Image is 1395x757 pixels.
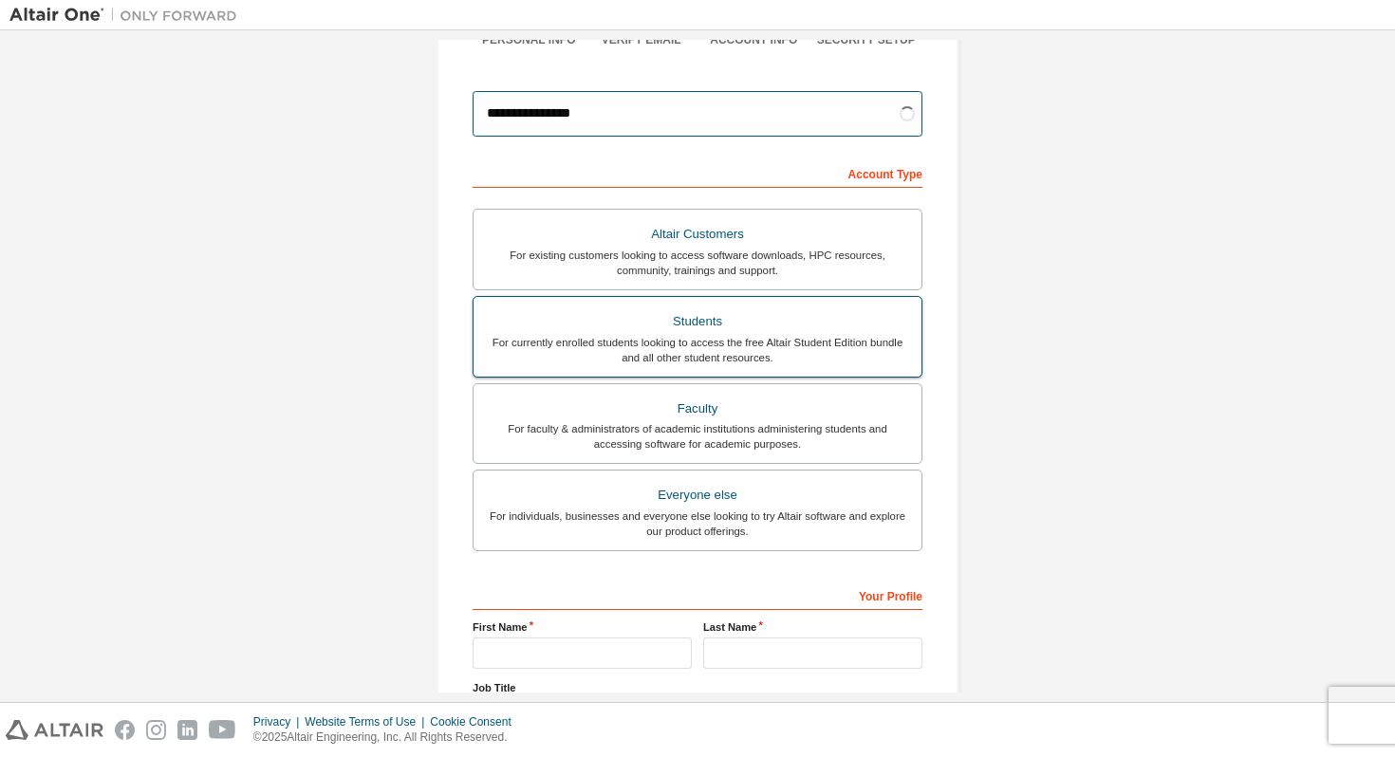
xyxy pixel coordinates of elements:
[473,32,586,47] div: Personal Info
[485,308,910,335] div: Students
[703,619,922,635] label: Last Name
[430,714,522,729] div: Cookie Consent
[473,619,692,635] label: First Name
[6,720,103,740] img: altair_logo.svg
[485,221,910,248] div: Altair Customers
[209,720,236,740] img: youtube.svg
[473,580,922,610] div: Your Profile
[473,680,922,695] label: Job Title
[485,248,910,278] div: For existing customers looking to access software downloads, HPC resources, community, trainings ...
[485,396,910,422] div: Faculty
[810,32,923,47] div: Security Setup
[473,157,922,188] div: Account Type
[485,508,910,539] div: For individuals, businesses and everyone else looking to try Altair software and explore our prod...
[586,32,698,47] div: Verify Email
[485,335,910,365] div: For currently enrolled students looking to access the free Altair Student Edition bundle and all ...
[697,32,810,47] div: Account Info
[253,729,523,746] p: © 2025 Altair Engineering, Inc. All Rights Reserved.
[253,714,305,729] div: Privacy
[177,720,197,740] img: linkedin.svg
[146,720,166,740] img: instagram.svg
[115,720,135,740] img: facebook.svg
[9,6,247,25] img: Altair One
[485,482,910,508] div: Everyone else
[305,714,430,729] div: Website Terms of Use
[485,421,910,452] div: For faculty & administrators of academic institutions administering students and accessing softwa...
